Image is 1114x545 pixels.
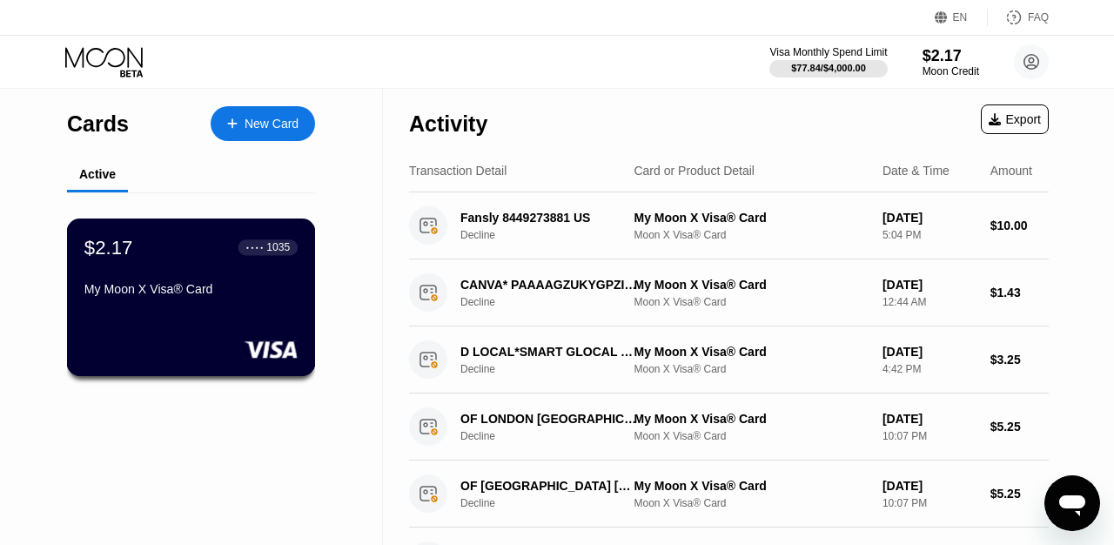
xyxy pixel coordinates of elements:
[84,282,298,296] div: My Moon X Visa® Card
[409,326,1049,394] div: D LOCAL*SMART GLOCAL DF MXDeclineMy Moon X Visa® CardMoon X Visa® Card[DATE]4:42 PM$3.25
[953,11,968,24] div: EN
[409,394,1049,461] div: OF LONDON [GEOGRAPHIC_DATA]DeclineMy Moon X Visa® CardMoon X Visa® Card[DATE]10:07 PM$5.25
[882,345,976,359] div: [DATE]
[882,278,976,292] div: [DATE]
[246,245,264,250] div: ● ● ● ●
[990,420,1049,434] div: $5.25
[67,111,129,137] div: Cards
[460,479,637,493] div: OF [GEOGRAPHIC_DATA] [GEOGRAPHIC_DATA]
[409,192,1049,259] div: Fansly 8449273881 USDeclineMy Moon X Visa® CardMoon X Visa® Card[DATE]5:04 PM$10.00
[460,229,650,241] div: Decline
[460,412,637,426] div: OF LONDON [GEOGRAPHIC_DATA]
[990,487,1049,501] div: $5.25
[634,430,868,442] div: Moon X Visa® Card
[990,164,1032,178] div: Amount
[266,241,290,253] div: 1035
[79,167,116,181] div: Active
[882,412,976,426] div: [DATE]
[923,65,979,77] div: Moon Credit
[990,353,1049,367] div: $3.25
[791,63,866,73] div: $77.84 / $4,000.00
[634,412,868,426] div: My Moon X Visa® Card
[634,497,868,509] div: Moon X Visa® Card
[409,164,507,178] div: Transaction Detail
[409,461,1049,528] div: OF [GEOGRAPHIC_DATA] [GEOGRAPHIC_DATA]DeclineMy Moon X Visa® CardMoon X Visa® Card[DATE]10:07 PM$...
[1044,475,1100,531] iframe: Button to launch messaging window
[990,286,1049,299] div: $1.43
[245,117,299,131] div: New Card
[84,236,133,259] div: $2.17
[882,296,976,308] div: 12:44 AM
[460,345,637,359] div: D LOCAL*SMART GLOCAL DF MX
[923,47,979,77] div: $2.17Moon Credit
[935,9,988,26] div: EN
[460,211,637,225] div: Fansly 8449273881 US
[990,219,1049,232] div: $10.00
[460,296,650,308] div: Decline
[882,363,976,375] div: 4:42 PM
[634,363,868,375] div: Moon X Visa® Card
[460,363,650,375] div: Decline
[882,497,976,509] div: 10:07 PM
[634,278,868,292] div: My Moon X Visa® Card
[882,479,976,493] div: [DATE]
[68,219,314,375] div: $2.17● ● ● ●1035My Moon X Visa® Card
[460,278,637,292] div: CANVA* PAAAAGZUKYGPZIV [PHONE_NUMBER] US
[211,106,315,141] div: New Card
[988,9,1049,26] div: FAQ
[882,164,950,178] div: Date & Time
[882,211,976,225] div: [DATE]
[634,211,868,225] div: My Moon X Visa® Card
[634,164,755,178] div: Card or Product Detail
[981,104,1049,134] div: Export
[409,259,1049,326] div: CANVA* PAAAAGZUKYGPZIV [PHONE_NUMBER] USDeclineMy Moon X Visa® CardMoon X Visa® Card[DATE]12:44 A...
[634,345,868,359] div: My Moon X Visa® Card
[923,47,979,65] div: $2.17
[882,430,976,442] div: 10:07 PM
[769,46,887,58] div: Visa Monthly Spend Limit
[634,229,868,241] div: Moon X Visa® Card
[460,430,650,442] div: Decline
[460,497,650,509] div: Decline
[769,46,887,77] div: Visa Monthly Spend Limit$77.84/$4,000.00
[409,111,487,137] div: Activity
[634,296,868,308] div: Moon X Visa® Card
[634,479,868,493] div: My Moon X Visa® Card
[989,112,1041,126] div: Export
[1028,11,1049,24] div: FAQ
[882,229,976,241] div: 5:04 PM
